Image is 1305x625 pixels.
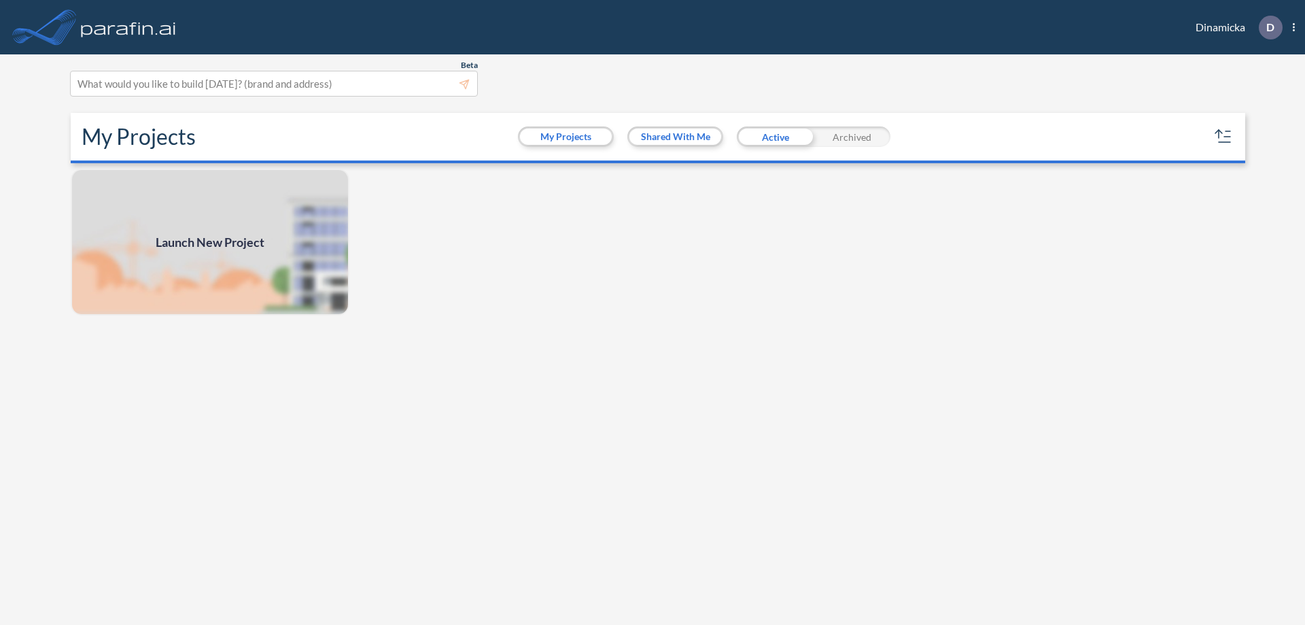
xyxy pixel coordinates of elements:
[814,126,890,147] div: Archived
[1175,16,1295,39] div: Dinamicka
[520,129,612,145] button: My Projects
[71,169,349,316] img: add
[71,169,349,316] a: Launch New Project
[1266,21,1274,33] p: D
[78,14,179,41] img: logo
[1213,126,1234,148] button: sort
[82,124,196,150] h2: My Projects
[737,126,814,147] div: Active
[629,129,721,145] button: Shared With Me
[461,60,478,71] span: Beta
[156,233,264,252] span: Launch New Project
